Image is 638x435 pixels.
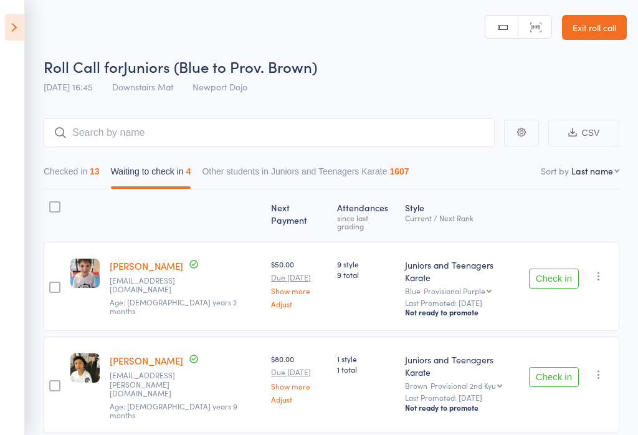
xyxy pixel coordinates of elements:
[271,273,326,282] small: Due [DATE]
[271,300,326,308] a: Adjust
[110,354,183,367] a: [PERSON_NAME]
[337,364,395,375] span: 1 total
[337,214,395,230] div: since last grading
[110,371,191,398] small: gin.nguyen@hotmail.com
[405,214,519,222] div: Current / Next Rank
[110,259,183,272] a: [PERSON_NAME]
[202,160,409,189] button: Other students in Juniors and Teenagers Karate1607
[337,269,395,280] span: 9 total
[271,382,326,390] a: Show more
[44,80,93,93] span: [DATE] 16:45
[405,403,519,413] div: Not ready to promote
[271,259,326,308] div: $50.00
[266,195,331,236] div: Next Payment
[529,269,579,289] button: Check in
[562,15,627,40] a: Exit roll call
[44,118,495,147] input: Search by name
[332,195,400,236] div: Atten­dances
[271,287,326,295] a: Show more
[337,259,395,269] span: 9 style
[193,80,247,93] span: Newport Dojo
[431,381,496,390] div: Provisional 2nd Kyu
[548,120,619,146] button: CSV
[90,166,100,176] div: 13
[112,80,173,93] span: Downstairs Mat
[405,353,519,378] div: Juniors and Teenagers Karate
[70,353,100,383] img: image1639173653.png
[186,166,191,176] div: 4
[271,353,326,403] div: $80.00
[389,166,409,176] div: 1607
[405,259,519,284] div: Juniors and Teenagers Karate
[271,368,326,376] small: Due [DATE]
[271,395,326,403] a: Adjust
[337,353,395,364] span: 1 style
[541,165,569,177] label: Sort by
[110,401,237,420] span: Age: [DEMOGRAPHIC_DATA] years 9 months
[405,287,519,295] div: Blue
[529,367,579,387] button: Check in
[110,297,237,316] span: Age: [DEMOGRAPHIC_DATA] years 2 months
[70,259,100,288] img: image1714460523.png
[405,393,519,402] small: Last Promoted: [DATE]
[110,276,191,294] small: dkatenash@gmail.com
[405,307,519,317] div: Not ready to promote
[400,195,524,236] div: Style
[44,160,100,189] button: Checked in13
[111,160,191,189] button: Waiting to check in4
[123,56,317,77] span: Juniors (Blue to Prov. Brown)
[405,299,519,307] small: Last Promoted: [DATE]
[424,287,485,295] div: Provisional Purple
[571,165,613,177] div: Last name
[44,56,123,77] span: Roll Call for
[405,381,519,390] div: Brown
